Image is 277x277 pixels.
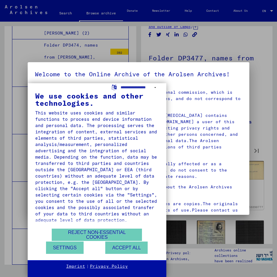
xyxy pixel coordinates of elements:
button: Settings [46,242,84,254]
a: Imprint [66,263,85,269]
div: This website uses cookies and similar functions to process end device information and personal da... [35,110,159,223]
a: Privacy Policy [90,263,128,269]
button: Reject non-essential cookies [52,229,142,241]
button: Accept all [105,242,148,254]
div: We use cookies and other technologies. [35,92,159,107]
